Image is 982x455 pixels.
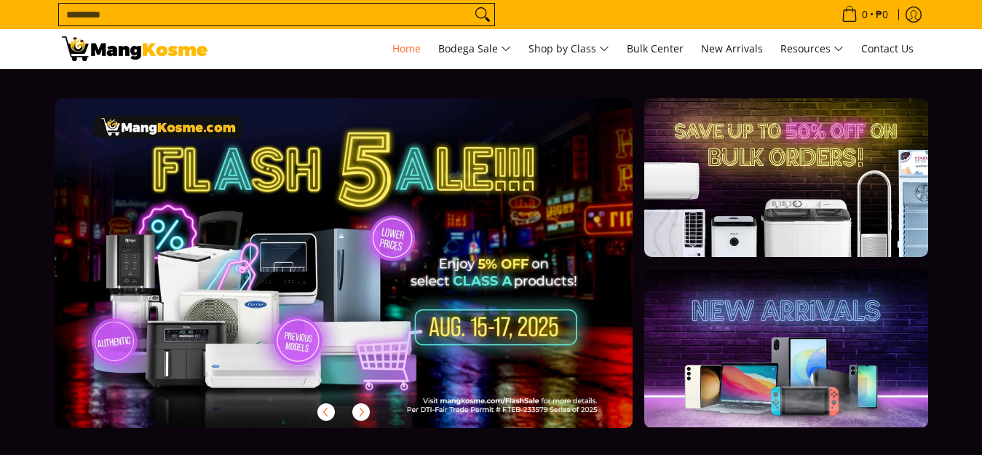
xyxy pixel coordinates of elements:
[222,29,921,68] nav: Main Menu
[521,29,617,68] a: Shop by Class
[627,41,684,55] span: Bulk Center
[55,98,680,451] a: More
[619,29,691,68] a: Bulk Center
[861,41,914,55] span: Contact Us
[438,40,511,58] span: Bodega Sale
[860,9,870,20] span: 0
[431,29,518,68] a: Bodega Sale
[694,29,770,68] a: New Arrivals
[874,9,890,20] span: ₱0
[528,40,609,58] span: Shop by Class
[854,29,921,68] a: Contact Us
[310,396,342,428] button: Previous
[345,396,377,428] button: Next
[701,41,763,55] span: New Arrivals
[837,7,892,23] span: •
[773,29,851,68] a: Resources
[385,29,428,68] a: Home
[392,41,421,55] span: Home
[780,40,844,58] span: Resources
[62,36,207,61] img: Mang Kosme: Your Home Appliances Warehouse Sale Partner!
[471,4,494,25] button: Search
